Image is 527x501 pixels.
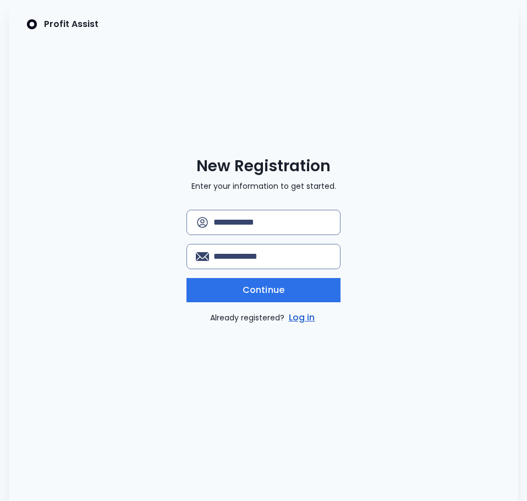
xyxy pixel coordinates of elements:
p: Already registered? [210,311,317,324]
img: SpotOn Logo [26,18,37,31]
p: Profit Assist [44,18,98,31]
span: Continue [243,284,284,297]
p: Enter your information to get started. [191,181,336,192]
a: Log in [287,311,317,324]
span: New Registration [196,156,331,176]
button: Continue [186,278,341,302]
